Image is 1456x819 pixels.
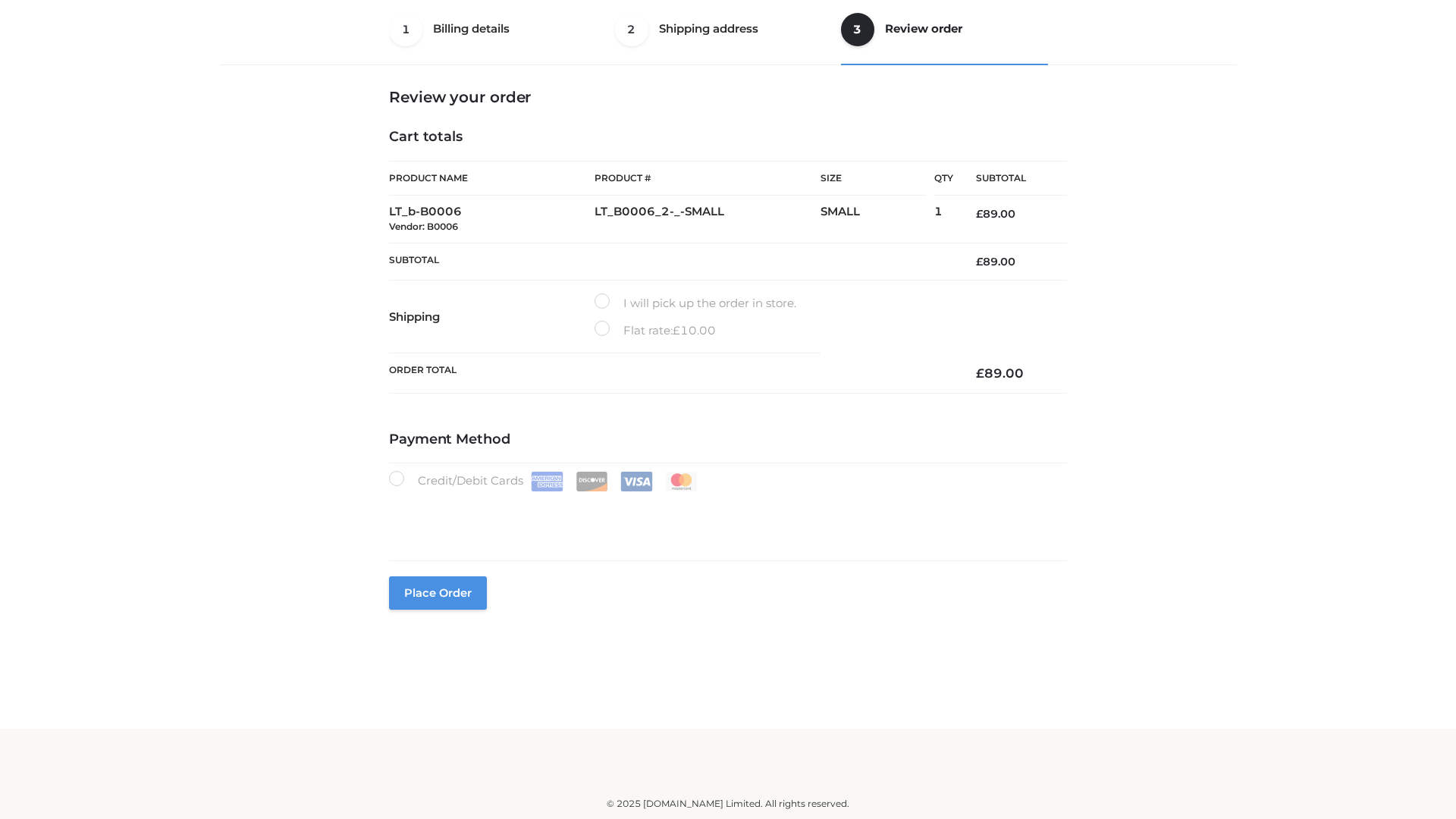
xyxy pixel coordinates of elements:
[976,366,1024,381] bdi: 89.00
[389,431,1067,448] h4: Payment Method
[595,321,716,340] label: Flat rate:
[595,196,821,243] td: LT_B0006_2-_-SMALL
[953,162,1067,196] th: Subtotal
[595,293,796,313] label: I will pick up the order in store.
[976,207,983,221] span: £
[389,281,595,353] th: Shipping
[389,129,1067,146] h4: Cart totals
[389,88,1067,106] h3: Review your order
[595,161,821,196] th: Product #
[665,472,698,491] img: Mastercard
[673,323,716,337] bdi: 10.00
[821,196,934,243] td: SMALL
[673,323,680,337] span: £
[976,207,1015,221] bdi: 89.00
[225,796,1231,811] div: © 2025 [DOMAIN_NAME] Limited. All rights reserved.
[531,472,563,491] img: Amex
[389,471,699,491] label: Credit/Debit Cards
[389,243,953,280] th: Subtotal
[934,196,953,243] td: 1
[576,472,608,491] img: Discover
[389,196,595,243] td: LT_b-B0006
[389,576,487,610] button: Place order
[389,221,458,232] small: Vendor: B0006
[389,353,953,394] th: Order Total
[821,162,927,196] th: Size
[976,255,1015,268] bdi: 89.00
[976,366,984,381] span: £
[620,472,653,491] img: Visa
[934,161,953,196] th: Qty
[976,255,983,268] span: £
[389,161,595,196] th: Product Name
[386,488,1064,544] iframe: Secure payment input frame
